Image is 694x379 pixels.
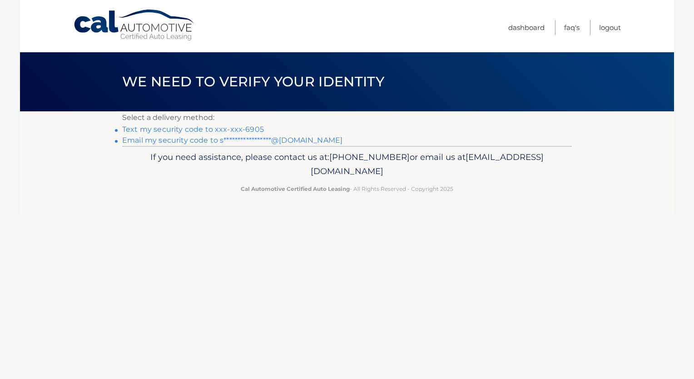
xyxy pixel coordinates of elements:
[122,111,572,124] p: Select a delivery method:
[564,20,580,35] a: FAQ's
[508,20,545,35] a: Dashboard
[241,185,350,192] strong: Cal Automotive Certified Auto Leasing
[122,125,264,134] a: Text my security code to xxx-xxx-6905
[128,184,566,194] p: - All Rights Reserved - Copyright 2025
[122,73,384,90] span: We need to verify your identity
[73,9,196,41] a: Cal Automotive
[329,152,410,162] span: [PHONE_NUMBER]
[128,150,566,179] p: If you need assistance, please contact us at: or email us at
[599,20,621,35] a: Logout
